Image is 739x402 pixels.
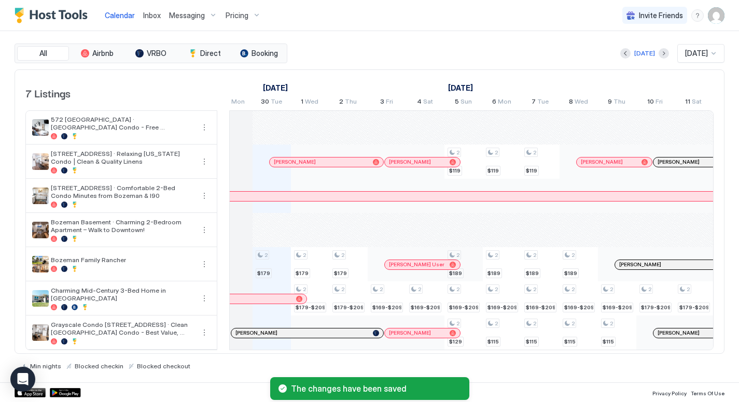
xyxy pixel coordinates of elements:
[571,252,575,259] span: 2
[605,95,628,110] a: October 9, 2025
[639,11,683,20] span: Invite Friends
[610,320,613,327] span: 2
[198,258,211,270] button: More options
[389,159,431,165] span: [PERSON_NAME]
[17,46,69,61] button: All
[198,121,211,134] button: More options
[32,188,49,204] div: listing image
[372,304,401,311] span: $169-$209
[456,320,459,327] span: 2
[418,286,421,293] span: 2
[334,270,347,277] span: $179
[564,304,593,311] span: $169-$209
[198,190,211,202] div: menu
[633,47,657,60] button: [DATE]
[449,167,461,174] span: $119
[456,149,459,156] span: 2
[260,80,290,95] a: September 15, 2025
[51,256,194,264] span: Bozeman Family Rancher
[296,304,325,311] span: $179-$209
[198,258,211,270] div: menu
[526,338,537,345] span: $115
[490,95,514,110] a: October 6, 2025
[10,367,35,392] div: Open Intercom Messenger
[679,304,708,311] span: $179-$209
[461,97,472,108] span: Sun
[198,224,211,236] button: More options
[687,286,690,293] span: 2
[495,286,498,293] span: 2
[271,97,282,108] span: Tue
[569,97,573,108] span: 8
[15,44,287,63] div: tab-group
[303,286,306,293] span: 2
[449,270,462,277] span: $189
[620,48,631,59] button: Previous month
[198,326,211,339] div: menu
[685,97,690,108] span: 11
[296,270,309,277] span: $179
[298,95,321,110] a: October 1, 2025
[51,321,194,336] span: Grayscale Condo [STREET_ADDRESS] · Clean [GEOGRAPHIC_DATA] Condo - Best Value, Great Sleep
[39,49,47,58] span: All
[51,116,194,131] span: 572 [GEOGRAPHIC_DATA] · [GEOGRAPHIC_DATA] Condo - Free Laundry/Central Location
[378,95,396,110] a: October 3, 2025
[641,304,670,311] span: $179-$209
[533,252,536,259] span: 2
[75,362,123,370] span: Blocked checkin
[143,11,161,20] span: Inbox
[417,97,422,108] span: 4
[198,292,211,305] div: menu
[449,338,462,345] span: $129
[452,95,475,110] a: October 5, 2025
[71,46,123,61] button: Airbnb
[581,159,623,165] span: [PERSON_NAME]
[656,97,663,108] span: Fri
[337,95,359,110] a: October 2, 2025
[198,121,211,134] div: menu
[533,149,536,156] span: 2
[345,97,357,108] span: Thu
[682,95,704,110] a: October 11, 2025
[610,286,613,293] span: 2
[264,252,268,259] span: 2
[613,97,625,108] span: Thu
[708,7,724,24] div: User profile
[658,159,700,165] span: [PERSON_NAME]
[32,324,49,341] div: listing image
[564,338,576,345] span: $115
[51,218,194,234] span: Bozeman Basement · Charming 2-Bedroom Apartment – Walk to Downtown!
[487,167,499,174] span: $119
[32,119,49,136] div: listing image
[619,261,661,268] span: [PERSON_NAME]
[564,270,577,277] span: $189
[291,383,461,394] span: The changes have been saved
[235,329,277,336] span: [PERSON_NAME]
[252,49,278,58] span: Booking
[274,159,316,165] span: [PERSON_NAME]
[32,222,49,238] div: listing image
[575,97,588,108] span: Wed
[487,270,500,277] span: $189
[15,8,92,23] div: Host Tools Logo
[411,304,440,311] span: $169-$209
[495,320,498,327] span: 2
[533,286,536,293] span: 2
[179,46,231,61] button: Direct
[51,286,194,302] span: Charming Mid-Century 3-Bed Home in [GEOGRAPHIC_DATA]
[198,155,211,168] button: More options
[449,304,478,311] span: $169-$209
[603,304,632,311] span: $169-$209
[645,95,665,110] a: October 10, 2025
[445,80,476,95] a: October 1, 2025
[147,49,166,58] span: VRBO
[258,95,285,110] a: September 30, 2025
[341,252,344,259] span: 2
[659,48,669,59] button: Next month
[691,9,704,22] div: menu
[51,150,194,165] span: [STREET_ADDRESS] · Relaxing [US_STATE] Condo | Clean & Quality Linens
[92,49,114,58] span: Airbnb
[386,97,393,108] span: Fri
[526,304,555,311] span: $169-$209
[30,362,61,370] span: Min nights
